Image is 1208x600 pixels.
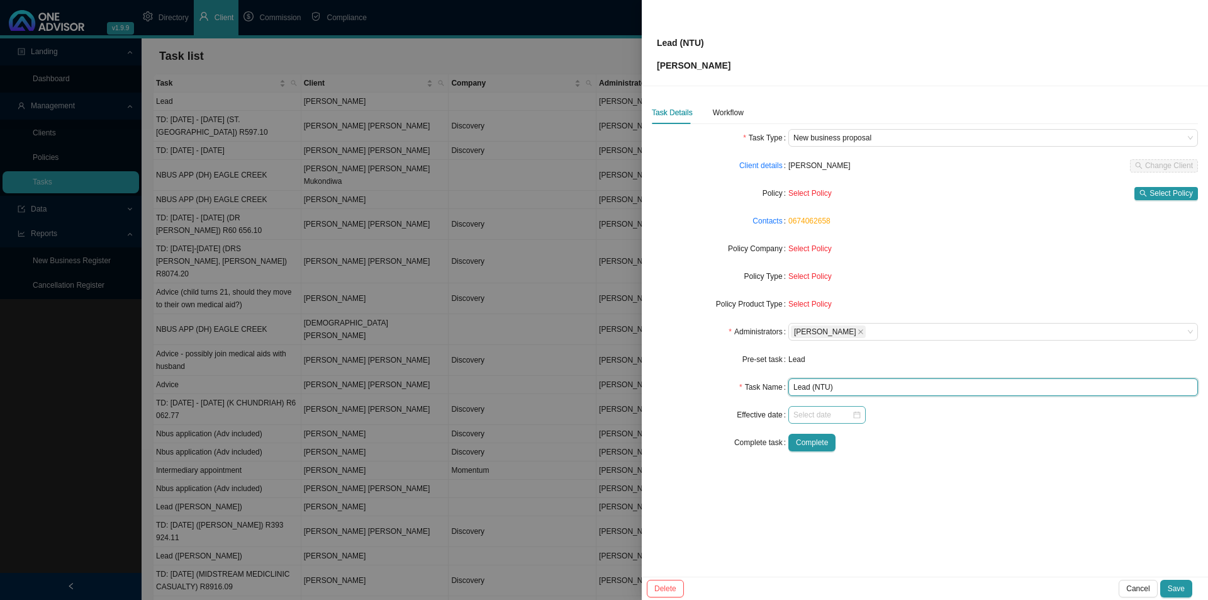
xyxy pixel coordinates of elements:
[788,244,832,253] span: Select Policy
[788,300,832,308] span: Select Policy
[716,295,788,313] label: Policy Product Type
[788,434,836,451] button: Complete
[729,323,788,341] label: Administrators
[739,378,788,396] label: Task Name
[652,106,693,119] div: Task Details
[793,130,1193,146] span: New business proposal
[1134,187,1198,200] button: Select Policy
[752,215,782,227] a: Contacts
[858,329,864,335] span: close
[788,353,1198,366] div: Lead
[788,161,851,170] span: [PERSON_NAME]
[763,184,788,202] label: Policy
[1149,187,1193,200] span: Select Policy
[1168,582,1185,595] span: Save
[793,409,852,421] input: Select date
[742,351,788,368] label: Pre-set task
[647,580,684,597] button: Delete
[728,240,788,258] label: Policy Company
[796,436,828,449] span: Complete
[654,582,676,595] span: Delete
[1119,580,1157,597] button: Cancel
[788,217,830,225] a: 0674062658
[788,189,832,198] span: Select Policy
[1126,582,1149,595] span: Cancel
[794,326,856,337] span: [PERSON_NAME]
[1139,190,1147,197] span: search
[791,325,866,338] span: Joanne Bormann
[657,59,730,72] p: [PERSON_NAME]
[713,106,744,119] div: Workflow
[737,406,788,424] label: Effective date
[657,36,730,50] p: Lead (NTU)
[743,129,788,147] label: Task Type
[744,268,789,285] label: Policy Type
[739,159,783,172] a: Client details
[734,434,788,451] label: Complete task
[1160,580,1192,597] button: Save
[1130,159,1198,173] button: Change Client
[788,272,832,281] span: Select Policy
